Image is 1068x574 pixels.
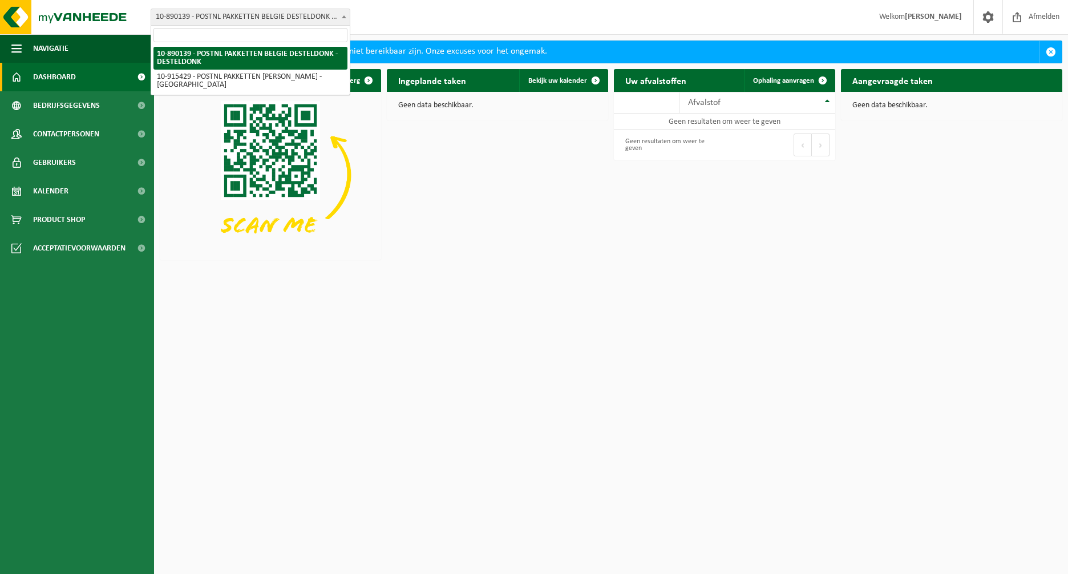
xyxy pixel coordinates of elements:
[753,77,814,84] span: Ophaling aanvragen
[153,70,347,92] li: 10-915429 - POSTNL PAKKETTEN [PERSON_NAME] - [GEOGRAPHIC_DATA]
[33,63,76,91] span: Dashboard
[812,134,830,156] button: Next
[326,69,380,92] button: Verberg
[33,34,68,63] span: Navigatie
[33,177,68,205] span: Kalender
[744,69,834,92] a: Ophaling aanvragen
[614,69,698,91] h2: Uw afvalstoffen
[398,102,597,110] p: Geen data beschikbaar.
[905,13,962,21] strong: [PERSON_NAME]
[33,148,76,177] span: Gebruikers
[620,132,719,157] div: Geen resultaten om weer te geven
[151,9,350,26] span: 10-890139 - POSTNL PAKKETTEN BELGIE DESTELDONK - DESTELDONK
[614,114,835,130] td: Geen resultaten om weer te geven
[160,92,381,258] img: Download de VHEPlus App
[852,102,1051,110] p: Geen data beschikbaar.
[688,98,721,107] span: Afvalstof
[519,69,607,92] a: Bekijk uw kalender
[33,120,99,148] span: Contactpersonen
[387,69,478,91] h2: Ingeplande taken
[33,91,100,120] span: Bedrijfsgegevens
[794,134,812,156] button: Previous
[841,69,944,91] h2: Aangevraagde taken
[181,41,1039,63] div: Deze avond zal MyVanheede van 18u tot 21u niet bereikbaar zijn. Onze excuses voor het ongemak.
[528,77,587,84] span: Bekijk uw kalender
[33,205,85,234] span: Product Shop
[151,9,350,25] span: 10-890139 - POSTNL PAKKETTEN BELGIE DESTELDONK - DESTELDONK
[153,47,347,70] li: 10-890139 - POSTNL PAKKETTEN BELGIE DESTELDONK - DESTELDONK
[33,234,126,262] span: Acceptatievoorwaarden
